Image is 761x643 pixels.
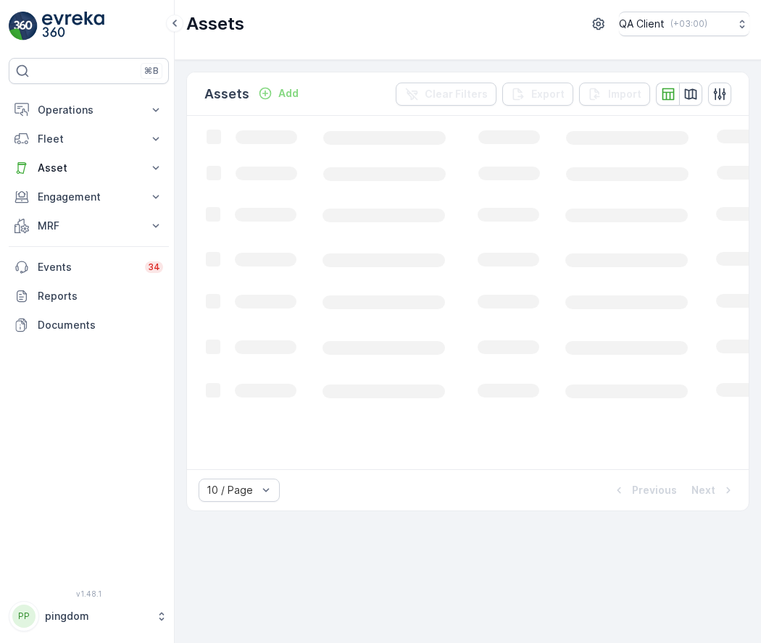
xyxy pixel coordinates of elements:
[38,260,136,274] p: Events
[12,605,36,628] div: PP
[9,601,169,631] button: PPpingdom
[9,211,169,240] button: MRF
[9,589,169,598] span: v 1.48.1
[9,125,169,154] button: Fleet
[144,65,159,77] p: ⌘B
[38,289,163,303] p: Reports
[619,17,665,31] p: QA Client
[619,12,749,36] button: QA Client(+03:00)
[204,84,249,104] p: Assets
[252,85,304,102] button: Add
[38,190,140,204] p: Engagement
[9,311,169,340] a: Documents
[610,482,678,499] button: Previous
[45,609,149,623] p: pingdom
[579,83,650,106] button: Import
[9,154,169,182] button: Asset
[691,483,715,497] p: Next
[9,282,169,311] a: Reports
[38,318,163,332] p: Documents
[531,87,565,101] p: Export
[670,18,707,30] p: ( +03:00 )
[690,482,737,499] button: Next
[148,261,160,273] p: 34
[9,96,169,125] button: Operations
[278,86,299,101] p: Add
[608,87,641,101] p: Import
[502,83,573,106] button: Export
[632,483,677,497] p: Previous
[9,12,38,41] img: logo
[38,161,140,175] p: Asset
[9,253,169,282] a: Events34
[38,103,140,117] p: Operations
[9,182,169,211] button: Engagement
[425,87,488,101] p: Clear Filters
[396,83,496,106] button: Clear Filters
[42,12,104,41] img: logo_light-DOdMpM7g.png
[186,12,244,35] p: Assets
[38,132,140,146] p: Fleet
[38,219,140,233] p: MRF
